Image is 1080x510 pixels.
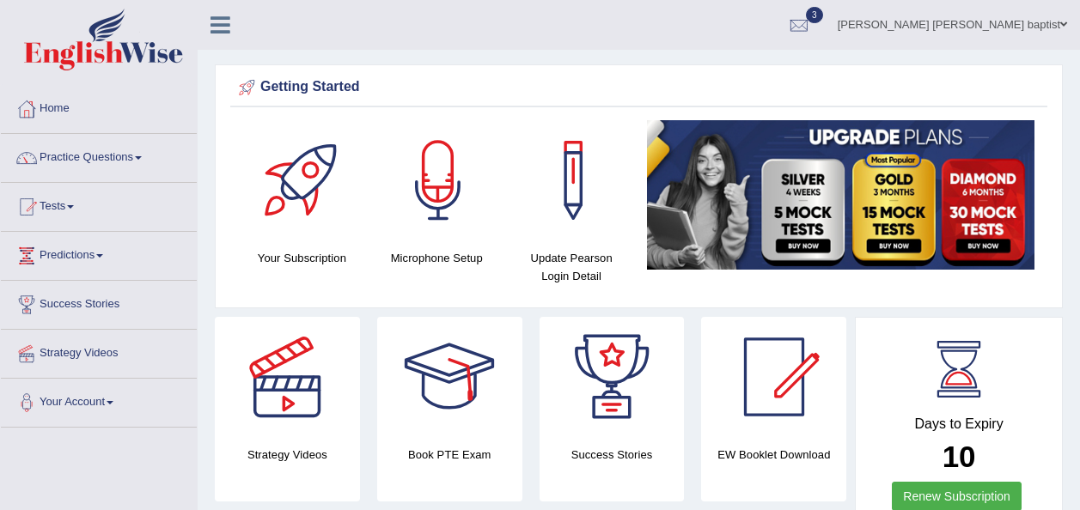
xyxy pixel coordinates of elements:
[243,249,361,267] h4: Your Subscription
[1,85,197,128] a: Home
[235,75,1043,100] div: Getting Started
[215,446,360,464] h4: Strategy Videos
[1,232,197,275] a: Predictions
[1,183,197,226] a: Tests
[540,446,685,464] h4: Success Stories
[1,330,197,373] a: Strategy Videos
[1,134,197,177] a: Practice Questions
[806,7,823,23] span: 3
[378,249,496,267] h4: Microphone Setup
[513,249,631,285] h4: Update Pearson Login Detail
[701,446,846,464] h4: EW Booklet Download
[875,416,1043,432] h4: Days to Expiry
[377,446,522,464] h4: Book PTE Exam
[647,120,1034,270] img: small5.jpg
[943,440,976,473] b: 10
[1,281,197,324] a: Success Stories
[1,379,197,422] a: Your Account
